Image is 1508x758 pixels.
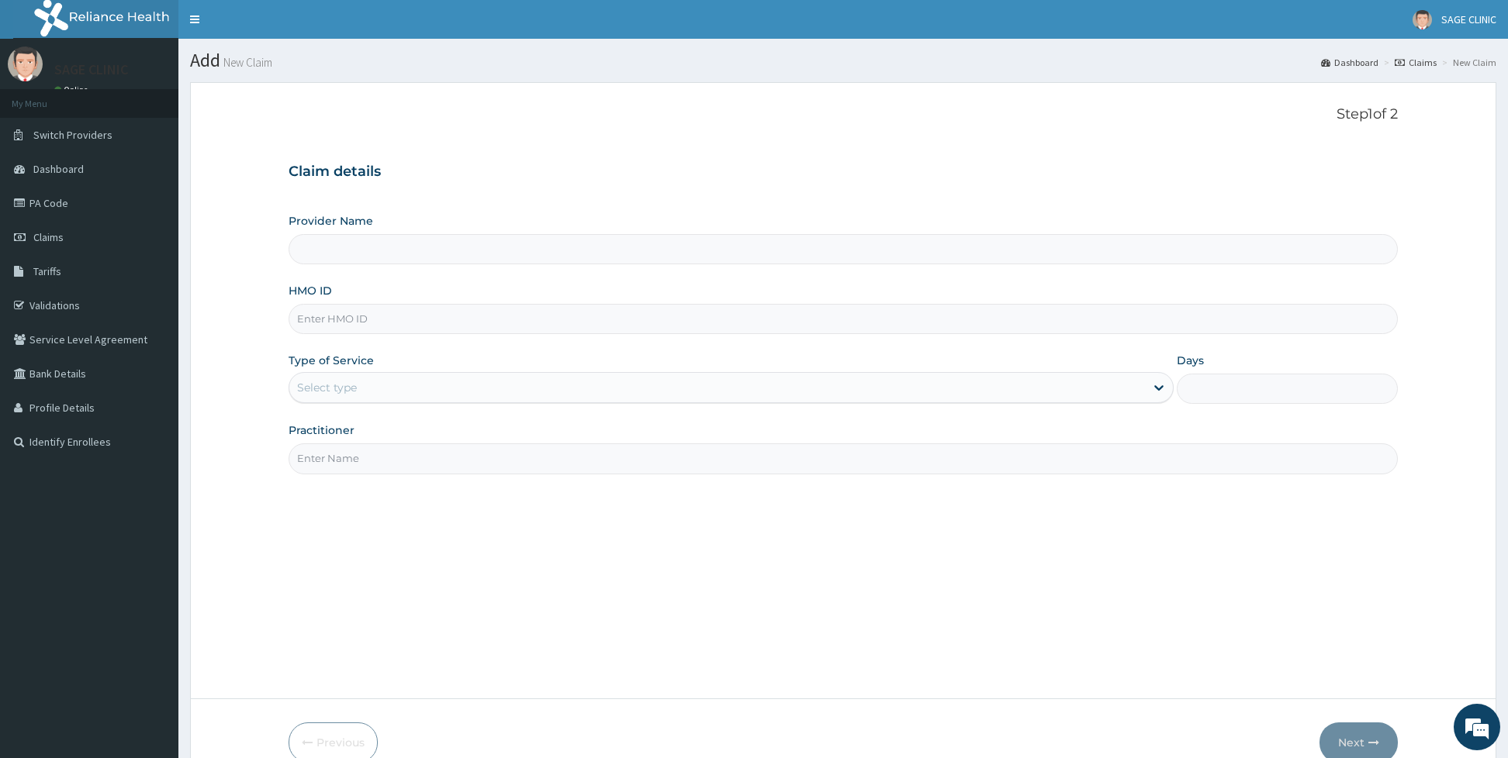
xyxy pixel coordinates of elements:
[220,57,272,68] small: New Claim
[289,304,1398,334] input: Enter HMO ID
[33,264,61,278] span: Tariffs
[1177,353,1204,368] label: Days
[33,230,64,244] span: Claims
[1441,12,1496,26] span: SAGE CLINIC
[289,164,1398,181] h3: Claim details
[54,84,92,95] a: Online
[1438,56,1496,69] li: New Claim
[297,380,357,395] div: Select type
[1413,10,1432,29] img: User Image
[1395,56,1437,69] a: Claims
[190,50,1496,71] h1: Add
[54,63,128,77] p: SAGE CLINIC
[8,47,43,81] img: User Image
[33,162,84,176] span: Dashboard
[289,443,1398,474] input: Enter Name
[289,213,373,229] label: Provider Name
[289,106,1398,123] p: Step 1 of 2
[289,422,355,438] label: Practitioner
[289,353,374,368] label: Type of Service
[289,283,332,298] label: HMO ID
[1321,56,1378,69] a: Dashboard
[33,128,112,142] span: Switch Providers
